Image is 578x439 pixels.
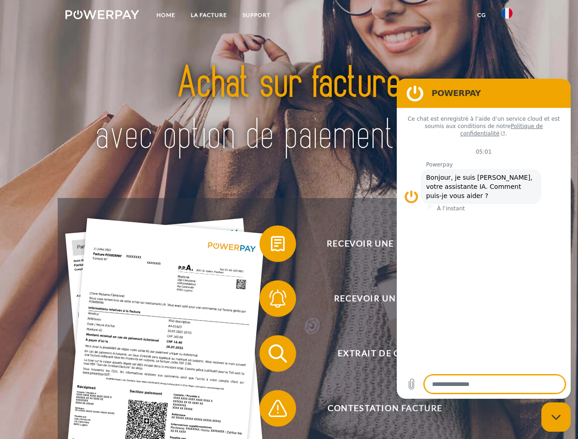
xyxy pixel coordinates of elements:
[502,8,513,19] img: fr
[266,342,289,365] img: qb_search.svg
[470,7,494,23] a: CG
[273,335,497,372] span: Extrait de compte
[259,390,497,427] button: Contestation Facture
[273,225,497,262] span: Recevoir une facture ?
[273,390,497,427] span: Contestation Facture
[87,44,491,175] img: title-powerpay_fr.svg
[235,7,278,23] a: Support
[266,232,289,255] img: qb_bill.svg
[65,10,139,19] img: logo-powerpay-white.svg
[259,280,497,317] button: Recevoir un rappel?
[266,287,289,310] img: qb_bell.svg
[397,79,571,399] iframe: Fenêtre de messagerie
[183,7,235,23] a: LA FACTURE
[273,280,497,317] span: Recevoir un rappel?
[259,225,497,262] button: Recevoir une facture ?
[149,7,183,23] a: Home
[266,397,289,420] img: qb_warning.svg
[541,402,571,432] iframe: Bouton de lancement de la fenêtre de messagerie, conversation en cours
[259,335,497,372] button: Extrait de compte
